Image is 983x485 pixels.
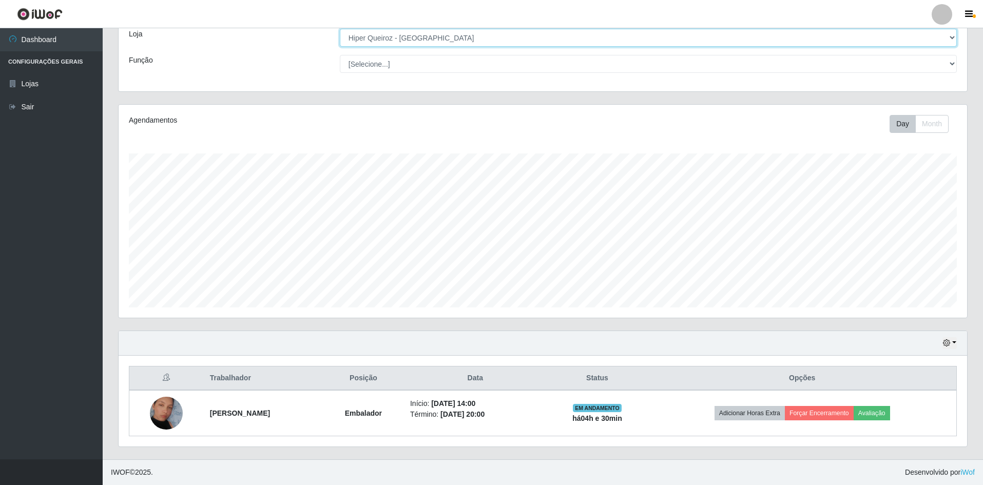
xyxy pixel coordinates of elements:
[404,366,547,391] th: Data
[129,115,465,126] div: Agendamentos
[111,467,153,478] span: © 2025 .
[410,409,541,420] li: Término:
[210,409,270,417] strong: [PERSON_NAME]
[890,115,949,133] div: First group
[854,406,890,420] button: Avaliação
[785,406,854,420] button: Forçar Encerramento
[915,115,949,133] button: Month
[960,468,975,476] a: iWof
[129,55,153,66] label: Função
[17,8,63,21] img: CoreUI Logo
[440,410,485,418] time: [DATE] 20:00
[323,366,404,391] th: Posição
[204,366,323,391] th: Trabalhador
[905,467,975,478] span: Desenvolvido por
[547,366,648,391] th: Status
[150,384,183,442] img: 1755853251754.jpeg
[573,404,622,412] span: EM ANDAMENTO
[572,414,622,422] strong: há 04 h e 30 min
[648,366,956,391] th: Opções
[890,115,957,133] div: Toolbar with button groups
[111,468,130,476] span: IWOF
[345,409,382,417] strong: Embalador
[890,115,916,133] button: Day
[431,399,475,408] time: [DATE] 14:00
[129,29,142,40] label: Loja
[715,406,785,420] button: Adicionar Horas Extra
[410,398,541,409] li: Início:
